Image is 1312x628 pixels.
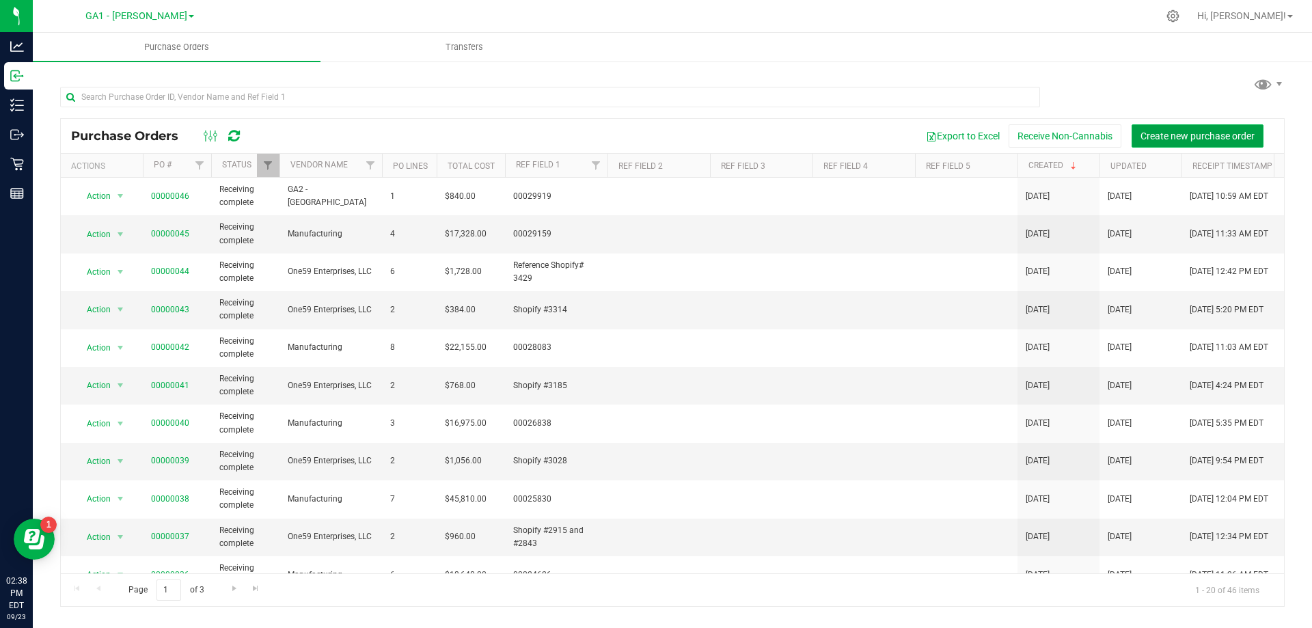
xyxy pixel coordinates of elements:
[618,161,663,171] a: Ref Field 2
[14,519,55,560] iframe: Resource center
[151,570,189,579] a: 00000036
[1190,569,1268,582] span: [DATE] 11:26 AM EDT
[288,265,374,278] span: One59 Enterprises, LLC
[112,452,129,471] span: select
[1026,379,1050,392] span: [DATE]
[1108,265,1132,278] span: [DATE]
[74,528,111,547] span: Action
[513,417,599,430] span: 00026838
[1108,341,1132,354] span: [DATE]
[445,303,476,316] span: $384.00
[1190,341,1268,354] span: [DATE] 11:03 AM EDT
[1108,493,1132,506] span: [DATE]
[33,33,320,62] a: Purchase Orders
[288,530,374,543] span: One59 Enterprises, LLC
[445,454,482,467] span: $1,056.00
[74,262,111,282] span: Action
[445,417,487,430] span: $16,975.00
[1190,454,1263,467] span: [DATE] 9:54 PM EDT
[74,225,111,244] span: Action
[1192,161,1272,171] a: Receipt Timestamp
[448,161,495,171] a: Total Cost
[1026,493,1050,506] span: [DATE]
[1132,124,1263,148] button: Create new purchase order
[320,33,608,62] a: Transfers
[224,579,244,598] a: Go to the next page
[288,303,374,316] span: One59 Enterprises, LLC
[219,410,271,436] span: Receiving complete
[151,494,189,504] a: 00000038
[445,493,487,506] span: $45,810.00
[154,160,172,169] a: PO #
[513,569,599,582] span: 00024626
[10,98,24,112] inline-svg: Inventory
[74,187,111,206] span: Action
[513,190,599,203] span: 00029919
[1108,530,1132,543] span: [DATE]
[60,87,1040,107] input: Search Purchase Order ID, Vendor Name and Ref Field 1
[390,190,428,203] span: 1
[71,128,192,144] span: Purchase Orders
[445,265,482,278] span: $1,728.00
[513,259,599,285] span: Reference Shopify# 3429
[1190,190,1268,203] span: [DATE] 10:59 AM EDT
[427,41,502,53] span: Transfers
[513,341,599,354] span: 00028083
[151,532,189,541] a: 00000037
[513,228,599,241] span: 00029159
[74,376,111,395] span: Action
[151,229,189,238] a: 00000045
[917,124,1009,148] button: Export to Excel
[1140,131,1255,141] span: Create new purchase order
[112,414,129,433] span: select
[74,338,111,357] span: Action
[1026,228,1050,241] span: [DATE]
[513,493,599,506] span: 00025830
[1009,124,1121,148] button: Receive Non-Cannabis
[445,379,476,392] span: $768.00
[721,161,765,171] a: Ref Field 3
[10,187,24,200] inline-svg: Reports
[390,265,428,278] span: 6
[445,228,487,241] span: $17,328.00
[445,530,476,543] span: $960.00
[390,303,428,316] span: 2
[390,454,428,467] span: 2
[288,569,374,582] span: Manufacturing
[112,300,129,319] span: select
[1026,303,1050,316] span: [DATE]
[393,161,428,171] a: PO Lines
[1190,417,1263,430] span: [DATE] 5:35 PM EDT
[1110,161,1147,171] a: Updated
[151,456,189,465] a: 00000039
[151,342,189,352] a: 00000042
[445,341,487,354] span: $22,155.00
[1026,454,1050,467] span: [DATE]
[513,454,599,467] span: Shopify #3028
[10,157,24,171] inline-svg: Retail
[219,448,271,474] span: Receiving complete
[290,160,348,169] a: Vendor Name
[151,305,189,314] a: 00000043
[126,41,228,53] span: Purchase Orders
[219,372,271,398] span: Receiving complete
[513,379,599,392] span: Shopify #3185
[1190,379,1263,392] span: [DATE] 4:24 PM EDT
[1190,530,1268,543] span: [DATE] 12:34 PM EDT
[74,565,111,584] span: Action
[390,379,428,392] span: 2
[112,489,129,508] span: select
[926,161,970,171] a: Ref Field 5
[219,297,271,323] span: Receiving complete
[10,40,24,53] inline-svg: Analytics
[1108,228,1132,241] span: [DATE]
[112,528,129,547] span: select
[288,417,374,430] span: Manufacturing
[71,161,137,171] div: Actions
[823,161,868,171] a: Ref Field 4
[74,489,111,508] span: Action
[288,493,374,506] span: Manufacturing
[1108,417,1132,430] span: [DATE]
[189,154,211,177] a: Filter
